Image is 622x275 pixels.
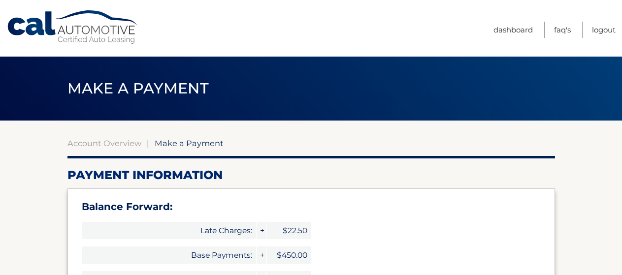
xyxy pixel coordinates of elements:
[554,22,571,38] a: FAQ's
[257,222,266,239] span: +
[493,22,533,38] a: Dashboard
[267,222,311,239] span: $22.50
[147,138,149,148] span: |
[257,246,266,264] span: +
[82,201,541,213] h3: Balance Forward:
[592,22,616,38] a: Logout
[67,79,209,97] span: Make a Payment
[82,246,256,264] span: Base Payments:
[6,10,139,45] a: Cal Automotive
[67,138,141,148] a: Account Overview
[67,168,555,183] h2: Payment Information
[267,246,311,264] span: $450.00
[155,138,224,148] span: Make a Payment
[82,222,256,239] span: Late Charges:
